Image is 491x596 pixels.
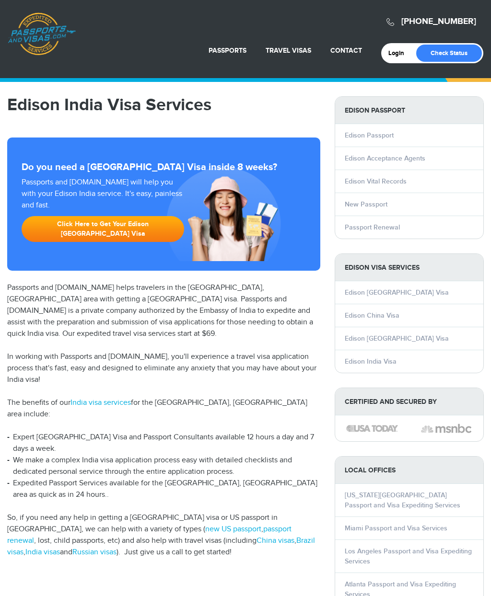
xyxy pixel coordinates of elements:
[266,46,311,55] a: Travel Visas
[421,423,471,434] img: image description
[345,288,449,297] a: Edison [GEOGRAPHIC_DATA] Visa
[7,351,320,386] p: In working with Passports and [DOMAIN_NAME], you'll experience a travel visa application process ...
[7,512,320,558] p: So, if you need any help in getting a [GEOGRAPHIC_DATA] visa or US passport in [GEOGRAPHIC_DATA],...
[335,254,483,281] strong: Edison Visa Services
[330,46,362,55] a: Contact
[345,491,460,509] a: [US_STATE][GEOGRAPHIC_DATA] Passport and Visa Expediting Services
[7,455,320,478] li: We make a complex India visa application process easy with detailed checklists and dedicated pers...
[209,46,246,55] a: Passports
[345,334,449,343] a: Edison [GEOGRAPHIC_DATA] Visa
[345,154,425,162] a: Edison Acceptance Agents
[345,524,447,532] a: Miami Passport and Visa Services
[416,45,482,62] a: Check Status
[7,478,320,501] li: Expedited Passport Services available for the [GEOGRAPHIC_DATA], [GEOGRAPHIC_DATA] area as quick ...
[22,216,184,242] a: Click Here to Get Your Edison [GEOGRAPHIC_DATA] Visa
[345,223,400,231] a: Passport Renewal
[345,200,387,208] a: New Passport
[345,131,394,139] a: Edison Passport
[7,432,320,455] li: Expert [GEOGRAPHIC_DATA] Visa and Passport Consultants available 12 hours a day and 7 days a week.
[257,536,294,545] a: China visas
[205,525,261,534] a: new US passport
[18,177,188,247] div: Passports and [DOMAIN_NAME] will help you with your Edison India service. It's easy, painless and...
[335,457,483,484] strong: LOCAL OFFICES
[345,357,397,366] a: Edison India Visa
[7,525,292,545] a: passport renewal
[7,96,320,114] h1: Edison India Visa Services
[388,49,411,57] a: Login
[72,548,117,557] a: Russian visas
[25,548,60,557] a: India visas
[335,388,483,415] strong: Certified and Secured by
[8,12,76,56] a: Passports & [DOMAIN_NAME]
[346,425,398,432] img: image description
[335,97,483,124] strong: Edison Passport
[7,536,315,557] a: Brazil visas
[345,547,472,565] a: Los Angeles Passport and Visa Expediting Services
[401,16,476,27] a: [PHONE_NUMBER]
[7,282,320,340] p: Passports and [DOMAIN_NAME] helps travelers in the [GEOGRAPHIC_DATA], [GEOGRAPHIC_DATA] area with...
[7,397,320,420] p: The benefits of our for the [GEOGRAPHIC_DATA], [GEOGRAPHIC_DATA] area include:
[22,161,306,173] strong: Do you need a [GEOGRAPHIC_DATA] Visa inside 8 weeks?
[70,398,131,407] a: India visa services
[345,177,407,185] a: Edison Vital Records
[345,311,399,320] a: Edison China Visa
